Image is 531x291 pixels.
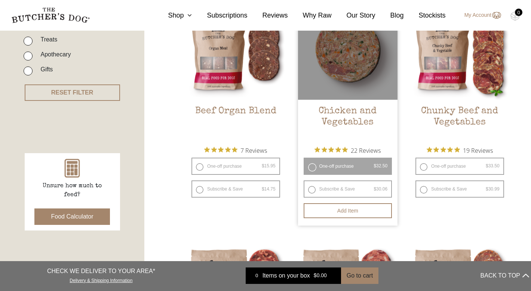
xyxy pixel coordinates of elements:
[463,145,493,156] span: 19 Reviews
[191,180,280,198] label: Subscribe & Save
[240,145,267,156] span: 7 Reviews
[314,273,327,279] bdi: 0.00
[486,186,500,192] bdi: 30.99
[374,163,387,168] bdi: 32.50
[37,64,53,74] label: Gifts
[192,10,247,21] a: Subscriptions
[374,186,387,192] bdi: 30.06
[351,145,381,156] span: 22 Reviews
[410,106,510,141] h2: Chunky Beef and Vegetables
[247,10,288,21] a: Reviews
[375,10,404,21] a: Blog
[288,10,332,21] a: Why Raw
[262,163,276,168] bdi: 15.95
[262,186,276,192] bdi: 14.75
[415,158,504,175] label: One-off purchase
[404,10,446,21] a: Stockists
[262,186,264,192] span: $
[70,276,132,283] a: Delivery & Shipping Information
[374,163,376,168] span: $
[481,267,529,285] button: BACK TO TOP
[486,186,488,192] span: $
[427,145,493,156] button: Rated 5 out of 5 stars from 19 reviews. Jump to reviews.
[47,267,155,276] p: CHECK WE DELIVER TO YOUR AREA*
[35,182,110,199] p: Unsure how much to feed?
[298,106,398,141] h2: Chicken and Vegetables
[191,158,280,175] label: One-off purchase
[251,272,263,279] div: 0
[304,203,392,218] button: Add item
[246,267,341,284] a: 0 Items on your box $0.00
[153,10,192,21] a: Shop
[304,158,392,175] label: One-off purchase
[262,163,264,168] span: $
[314,273,317,279] span: $
[25,84,120,101] button: RESET FILTER
[37,34,57,44] label: Treats
[486,163,488,168] span: $
[486,163,500,168] bdi: 33.50
[37,49,71,59] label: Apothecary
[332,10,375,21] a: Our Story
[186,106,286,141] h2: Beef Organ Blend
[314,145,381,156] button: Rated 4.9 out of 5 stars from 22 reviews. Jump to reviews.
[263,271,310,280] span: Items on your box
[515,9,522,16] div: 0
[34,208,110,225] button: Food Calculator
[204,145,267,156] button: Rated 5 out of 5 stars from 7 reviews. Jump to reviews.
[510,11,520,21] img: TBD_Cart-Empty.png
[304,180,392,198] label: Subscribe & Save
[415,180,504,198] label: Subscribe & Save
[457,11,501,20] a: My Account
[341,267,378,284] button: Go to cart
[374,186,376,192] span: $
